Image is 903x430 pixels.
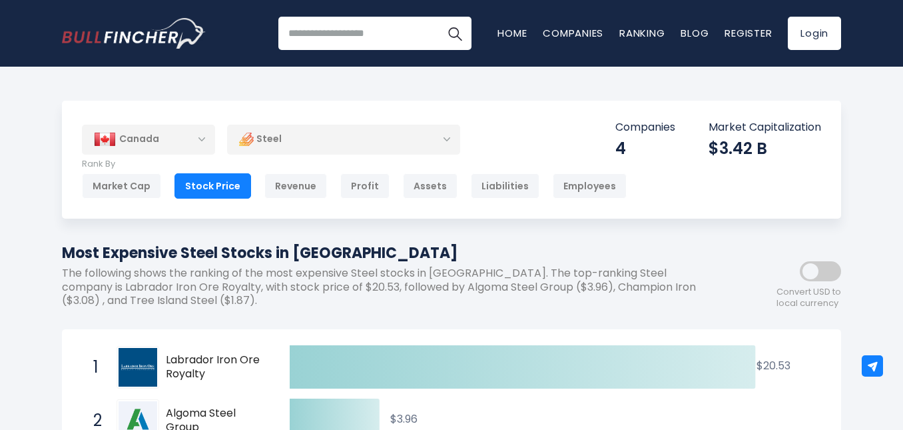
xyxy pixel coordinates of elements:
[82,125,215,154] div: Canada
[681,26,709,40] a: Blog
[776,287,841,309] span: Convert USD to local currency
[471,173,539,199] div: Liabilities
[403,173,457,199] div: Assets
[62,18,205,49] a: Go to homepage
[227,124,460,155] div: Steel
[82,159,627,170] p: Rank By
[497,26,527,40] a: Home
[615,121,675,135] p: Companies
[174,173,251,199] div: Stock Price
[62,242,721,264] h1: Most Expensive Steel Stocks in [GEOGRAPHIC_DATA]
[619,26,665,40] a: Ranking
[756,358,790,373] text: $20.53
[82,173,161,199] div: Market Cap
[340,173,390,199] div: Profit
[438,17,471,50] button: Search
[788,17,841,50] a: Login
[725,26,772,40] a: Register
[553,173,627,199] div: Employees
[166,353,266,381] span: Labrador Iron Ore Royalty
[543,26,603,40] a: Companies
[87,356,100,379] span: 1
[709,121,821,135] p: Market Capitalization
[264,173,327,199] div: Revenue
[390,411,418,427] text: $3.96
[119,348,157,387] img: Labrador Iron Ore Royalty
[62,267,721,308] p: The following shows the ranking of the most expensive Steel stocks in [GEOGRAPHIC_DATA]. The top-...
[709,138,821,159] div: $3.42 B
[615,138,675,159] div: 4
[62,18,206,49] img: Bullfincher logo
